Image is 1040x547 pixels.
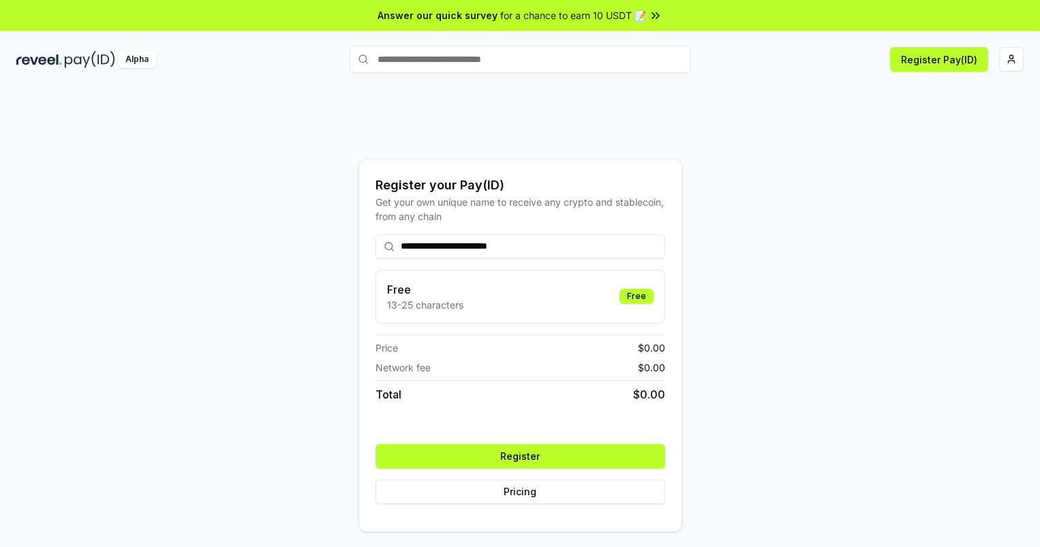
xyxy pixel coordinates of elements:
[118,51,156,68] div: Alpha
[500,8,646,22] span: for a chance to earn 10 USDT 📝
[376,195,665,223] div: Get your own unique name to receive any crypto and stablecoin, from any chain
[387,298,463,312] p: 13-25 characters
[387,281,463,298] h3: Free
[376,176,665,195] div: Register your Pay(ID)
[638,360,665,375] span: $ 0.00
[890,47,988,72] button: Register Pay(ID)
[376,444,665,469] button: Register
[378,8,498,22] span: Answer our quick survey
[376,480,665,504] button: Pricing
[620,289,654,304] div: Free
[376,360,431,375] span: Network fee
[65,51,115,68] img: pay_id
[376,386,401,403] span: Total
[638,341,665,355] span: $ 0.00
[376,341,398,355] span: Price
[633,386,665,403] span: $ 0.00
[16,51,62,68] img: reveel_dark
